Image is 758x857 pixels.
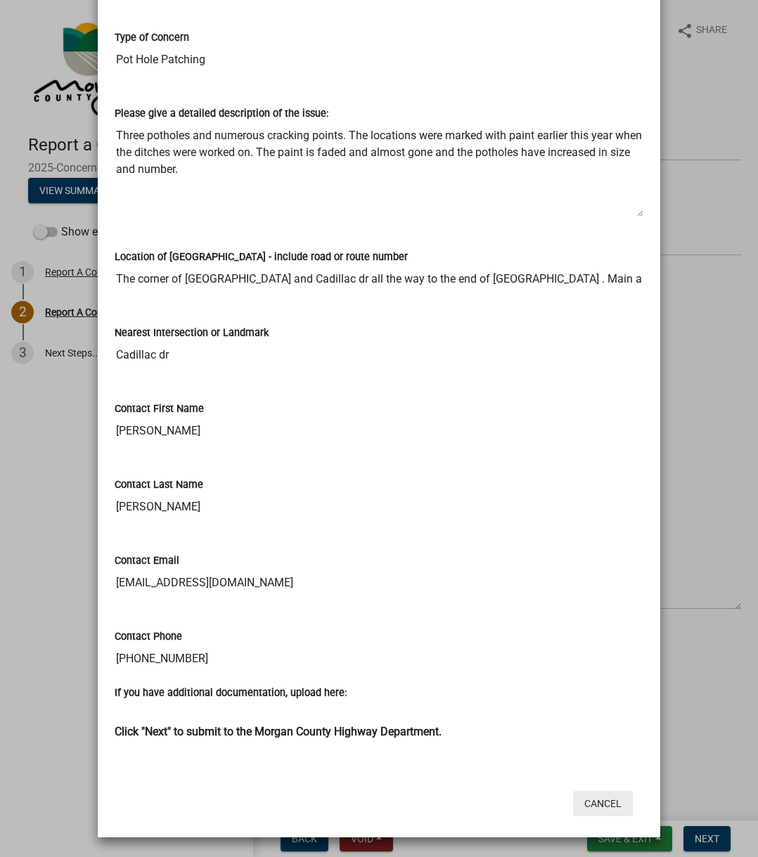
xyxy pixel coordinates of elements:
label: Contact Phone [115,632,182,642]
label: Contact Email [115,556,179,566]
label: Type of Concern [115,33,189,43]
button: Cancel [573,791,633,816]
label: Contact First Name [115,404,204,414]
label: If you have additional documentation, upload here: [115,688,347,698]
strong: Click "Next" to submit to the Morgan County Highway Department. [115,725,442,738]
label: Contact Last Name [115,480,203,490]
label: Location of [GEOGRAPHIC_DATA] - include road or route number [115,252,408,262]
label: Please give a detailed description of the issue: [115,109,328,119]
label: Nearest Intersection or Landmark [115,328,269,338]
textarea: Three potholes and numerous cracking points. The locations were marked with paint earlier this ye... [115,122,643,217]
